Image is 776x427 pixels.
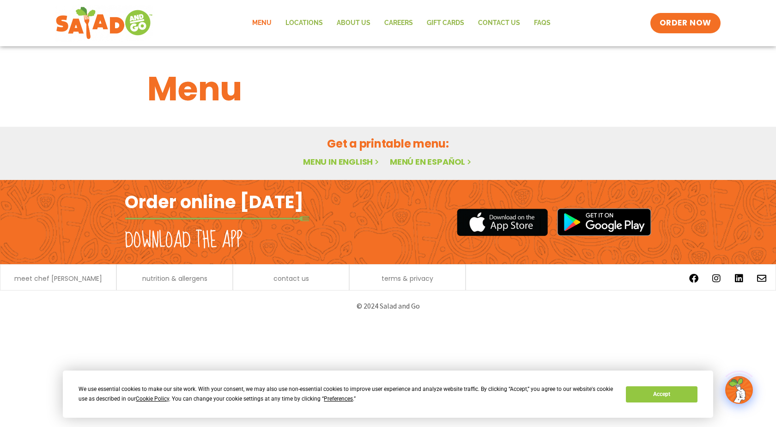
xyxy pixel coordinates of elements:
[147,64,629,114] h1: Menu
[527,12,558,34] a: FAQs
[420,12,471,34] a: GIFT CARDS
[382,275,433,282] a: terms & privacy
[303,156,381,167] a: Menu in English
[457,207,548,237] img: appstore
[136,396,169,402] span: Cookie Policy
[660,18,711,29] span: ORDER NOW
[557,208,651,236] img: google_play
[125,216,309,221] img: fork
[142,275,207,282] a: nutrition & allergens
[125,228,242,254] h2: Download the app
[650,13,721,33] a: ORDER NOW
[55,5,153,42] img: new-SAG-logo-768×292
[147,136,629,152] h2: Get a printable menu:
[14,275,102,282] a: meet chef [PERSON_NAME]
[63,371,713,418] div: Cookie Consent Prompt
[125,191,303,213] h2: Order online [DATE]
[273,275,309,282] a: contact us
[279,12,330,34] a: Locations
[330,12,377,34] a: About Us
[245,12,558,34] nav: Menu
[324,396,353,402] span: Preferences
[79,384,615,404] div: We use essential cookies to make our site work. With your consent, we may also use non-essential ...
[471,12,527,34] a: Contact Us
[129,300,647,312] p: © 2024 Salad and Go
[377,12,420,34] a: Careers
[390,156,473,167] a: Menú en español
[245,12,279,34] a: Menu
[626,386,697,402] button: Accept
